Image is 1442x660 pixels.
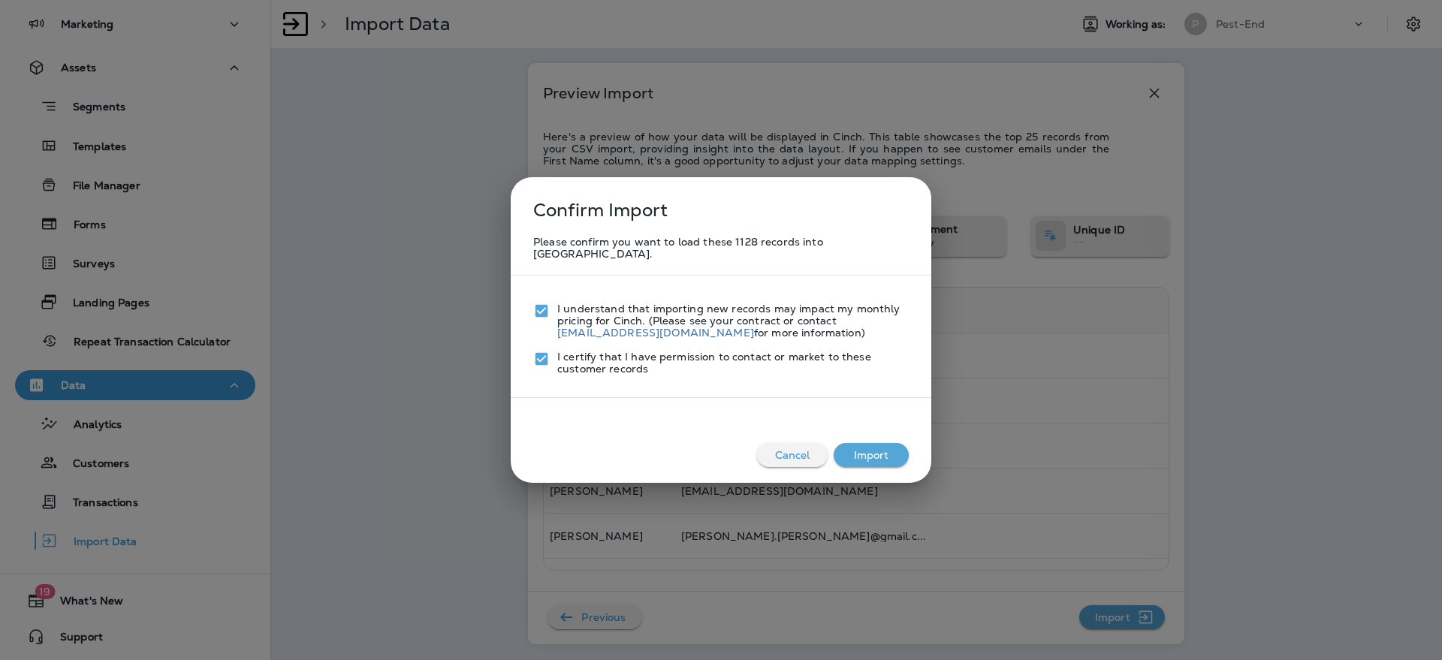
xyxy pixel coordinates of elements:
[557,351,909,375] p: I certify that I have permission to contact or market to these customer records
[757,443,828,467] button: Cancel
[834,443,909,467] button: Import
[557,303,909,339] p: I understand that importing new records may impact my monthly pricing for Cinch. (Please see your...
[557,326,754,339] a: [EMAIL_ADDRESS][DOMAIN_NAME]
[769,443,816,467] p: Cancel
[533,236,909,260] p: Please confirm you want to load these 1128 records into [GEOGRAPHIC_DATA].
[526,192,668,228] p: Confirm Import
